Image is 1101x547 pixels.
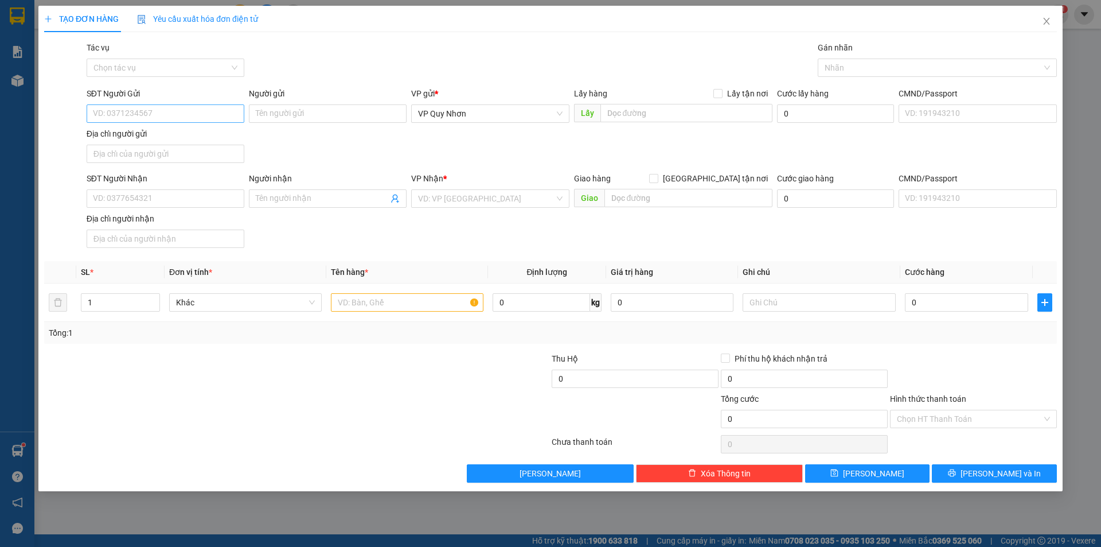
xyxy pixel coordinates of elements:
[391,194,400,203] span: user-add
[419,105,563,122] span: VP Quy Nhơn
[611,293,734,312] input: 0
[45,11,157,27] span: ĐỨC ĐẠT GIA LAI
[42,38,98,49] strong: 0931 600 979
[899,172,1056,185] div: CMND/Passport
[102,32,174,43] strong: [PERSON_NAME]:
[137,15,146,24] img: icon
[730,352,832,365] span: Phí thu hộ khách nhận trả
[87,43,110,52] label: Tác vụ
[61,75,143,91] span: VP Quy Nhơn
[87,230,244,248] input: Địa chỉ của người nhận
[467,464,634,483] button: [PERSON_NAME]
[777,89,829,98] label: Cước lấy hàng
[701,467,751,480] span: Xóa Thông tin
[412,174,444,183] span: VP Nhận
[87,172,244,185] div: SĐT Người Nhận
[7,38,42,49] strong: Sài Gòn:
[574,89,607,98] span: Lấy hàng
[899,87,1056,100] div: CMND/Passport
[527,267,568,277] span: Định lượng
[574,104,600,122] span: Lấy
[844,467,905,480] span: [PERSON_NAME]
[169,267,212,277] span: Đơn vị tính
[331,293,483,312] input: VD: Bàn, Ghế
[102,32,194,54] strong: 0901 900 568
[552,354,578,363] span: Thu Hộ
[87,127,244,140] div: Địa chỉ người gửi
[87,87,244,100] div: SĐT Người Gửi
[831,469,839,478] span: save
[87,145,244,163] input: Địa chỉ của người gửi
[49,293,67,312] button: delete
[948,469,956,478] span: printer
[550,436,720,456] div: Chưa thanh toán
[600,104,772,122] input: Dọc đường
[890,394,966,404] label: Hình thức thanh toán
[1042,17,1051,26] span: close
[590,293,602,312] span: kg
[574,189,604,207] span: Giao
[777,189,894,208] input: Cước giao hàng
[44,15,52,23] span: plus
[818,43,853,52] label: Gán nhãn
[932,464,1057,483] button: printer[PERSON_NAME] và In
[87,212,244,225] div: Địa chỉ người nhận
[723,87,772,100] span: Lấy tận nơi
[574,174,611,183] span: Giao hàng
[249,87,407,100] div: Người gửi
[961,467,1041,480] span: [PERSON_NAME] và In
[1030,6,1063,38] button: Close
[604,189,772,207] input: Dọc đường
[739,261,900,284] th: Ghi chú
[7,51,64,61] strong: 0901 936 968
[777,104,894,123] input: Cước lấy hàng
[176,294,315,311] span: Khác
[777,174,834,183] label: Cước giao hàng
[81,267,90,277] span: SL
[1037,293,1052,312] button: plus
[49,327,425,339] div: Tổng: 1
[611,267,653,277] span: Giá trị hàng
[905,267,944,277] span: Cước hàng
[658,172,772,185] span: [GEOGRAPHIC_DATA] tận nơi
[102,56,158,67] strong: 0901 933 179
[721,394,759,404] span: Tổng cước
[137,14,258,24] span: Yêu cầu xuất hóa đơn điện tử
[7,75,57,91] span: VP GỬI:
[1038,298,1052,307] span: plus
[805,464,930,483] button: save[PERSON_NAME]
[520,467,581,480] span: [PERSON_NAME]
[331,267,368,277] span: Tên hàng
[743,293,896,312] input: Ghi Chú
[688,469,696,478] span: delete
[637,464,803,483] button: deleteXóa Thông tin
[44,14,119,24] span: TẠO ĐƠN HÀNG
[412,87,569,100] div: VP gửi
[249,172,407,185] div: Người nhận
